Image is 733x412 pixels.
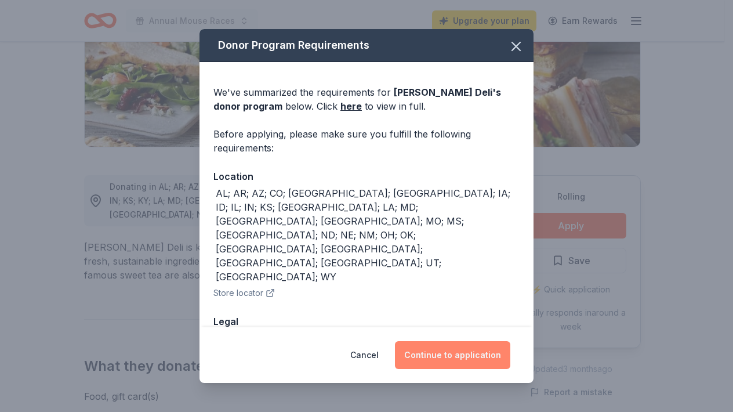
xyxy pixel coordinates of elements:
[213,127,520,155] div: Before applying, please make sure you fulfill the following requirements:
[213,286,275,300] button: Store locator
[199,29,534,62] div: Donor Program Requirements
[213,85,520,113] div: We've summarized the requirements for below. Click to view in full.
[350,341,379,369] button: Cancel
[216,186,520,284] div: AL; AR; AZ; CO; [GEOGRAPHIC_DATA]; [GEOGRAPHIC_DATA]; IA; ID; IL; IN; KS; [GEOGRAPHIC_DATA]; LA; ...
[340,99,362,113] a: here
[213,314,520,329] div: Legal
[213,169,520,184] div: Location
[395,341,510,369] button: Continue to application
